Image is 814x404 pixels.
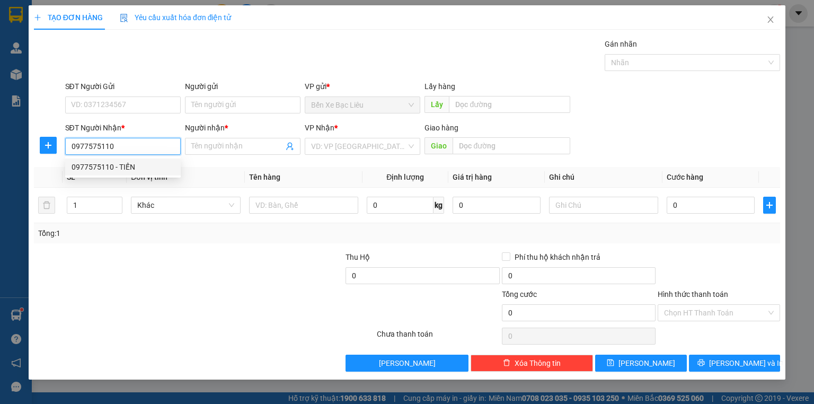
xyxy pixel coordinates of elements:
[549,197,658,214] input: Ghi Chú
[305,124,334,132] span: VP Nhận
[618,357,675,369] span: [PERSON_NAME]
[376,328,500,347] div: Chưa thanh toán
[424,137,453,154] span: Giao
[756,5,785,35] button: Close
[249,173,280,181] span: Tên hàng
[510,251,605,263] span: Phí thu hộ khách nhận trả
[709,357,783,369] span: [PERSON_NAME] và In
[137,197,234,213] span: Khác
[34,13,103,22] span: TẠO ĐƠN HÀNG
[5,66,147,84] b: GỬI : Bến Xe Bạc Liêu
[379,357,436,369] span: [PERSON_NAME]
[605,40,637,48] label: Gán nhãn
[34,14,41,21] span: plus
[667,173,703,181] span: Cước hàng
[545,167,662,188] th: Ghi chú
[286,142,294,151] span: user-add
[72,161,174,173] div: 0977575110 - TIẾN
[502,290,537,298] span: Tổng cước
[453,197,541,214] input: 0
[433,197,444,214] span: kg
[471,355,593,372] button: deleteXóa Thông tin
[249,197,358,214] input: VD: Bàn, Ghế
[424,96,449,113] span: Lấy
[453,173,492,181] span: Giá trị hàng
[346,253,370,261] span: Thu Hộ
[453,137,570,154] input: Dọc đường
[61,25,69,34] span: environment
[766,15,775,24] span: close
[305,81,420,92] div: VP gửi
[120,14,128,22] img: icon
[689,355,781,372] button: printer[PERSON_NAME] và In
[185,81,300,92] div: Người gửi
[424,124,458,132] span: Giao hàng
[763,197,776,214] button: plus
[424,82,455,91] span: Lấy hàng
[38,197,55,214] button: delete
[40,137,57,154] button: plus
[311,97,414,113] span: Bến Xe Bạc Liêu
[65,81,181,92] div: SĐT Người Gửi
[120,13,232,22] span: Yêu cầu xuất hóa đơn điện tử
[5,37,202,50] li: 0946 508 595
[595,355,687,372] button: save[PERSON_NAME]
[40,141,56,150] span: plus
[5,23,202,37] li: 995 [PERSON_NAME]
[65,122,181,134] div: SĐT Người Nhận
[607,359,614,367] span: save
[697,359,705,367] span: printer
[515,357,561,369] span: Xóa Thông tin
[503,359,510,367] span: delete
[346,355,468,372] button: [PERSON_NAME]
[61,39,69,47] span: phone
[449,96,570,113] input: Dọc đường
[185,122,300,134] div: Người nhận
[386,173,424,181] span: Định lượng
[65,159,181,175] div: 0977575110 - TIẾN
[764,201,775,209] span: plus
[38,227,315,239] div: Tổng: 1
[61,7,141,20] b: Nhà Xe Hà My
[658,290,728,298] label: Hình thức thanh toán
